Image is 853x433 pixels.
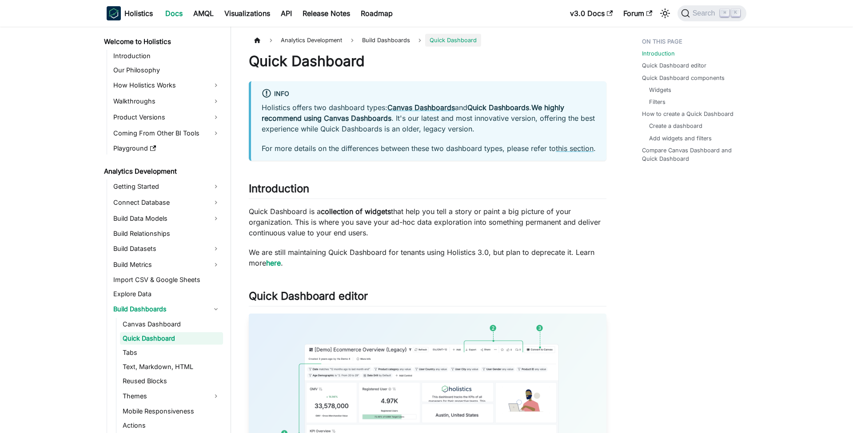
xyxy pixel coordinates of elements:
[262,88,596,100] div: info
[188,6,219,20] a: AMQL
[101,165,223,178] a: Analytics Development
[111,78,223,92] a: How Holistics Works
[649,86,671,94] a: Widgets
[249,34,266,47] a: Home page
[249,206,606,238] p: Quick Dashboard is a that help you tell a story or paint a big picture of your organization. This...
[642,74,725,82] a: Quick Dashboard components
[387,103,455,112] a: Canvas Dashboards
[678,5,746,21] button: Search (Command+K)
[249,52,606,70] h1: Quick Dashboard
[642,146,741,163] a: Compare Canvas Dashboard and Quick Dashboard
[160,6,188,20] a: Docs
[107,6,121,20] img: Holistics
[425,34,481,47] span: Quick Dashboard
[249,182,606,199] h2: Introduction
[275,6,297,20] a: API
[642,61,706,70] a: Quick Dashboard editor
[120,375,223,387] a: Reused Blocks
[98,27,231,433] nav: Docs sidebar
[467,103,529,112] strong: Quick Dashboards
[111,94,223,108] a: Walkthroughs
[111,302,223,316] a: Build Dashboards
[565,6,618,20] a: v3.0 Docs
[642,49,675,58] a: Introduction
[249,34,606,47] nav: Breadcrumbs
[111,64,223,76] a: Our Philosophy
[720,9,729,17] kbd: ⌘
[111,274,223,286] a: Import CSV & Google Sheets
[219,6,275,20] a: Visualizations
[101,36,223,48] a: Welcome to Holistics
[556,144,594,153] a: this section
[120,405,223,417] a: Mobile Responsiveness
[642,110,733,118] a: How to create a Quick Dashboard
[111,50,223,62] a: Introduction
[649,122,702,130] a: Create a dashboard
[111,258,223,272] a: Build Metrics
[358,34,415,47] span: Build Dashboards
[111,142,223,155] a: Playground
[111,195,223,210] a: Connect Database
[658,6,672,20] button: Switch between dark and light mode (currently light mode)
[107,6,153,20] a: HolisticsHolistics
[111,242,223,256] a: Build Datasets
[111,288,223,300] a: Explore Data
[355,6,398,20] a: Roadmap
[262,103,564,123] strong: We highly recommend using Canvas Dashboards
[111,110,223,124] a: Product Versions
[276,34,347,47] span: Analytics Development
[120,346,223,359] a: Tabs
[111,211,223,226] a: Build Data Models
[266,258,281,267] a: here
[690,9,721,17] span: Search
[649,134,712,143] a: Add widgets and filters
[297,6,355,20] a: Release Notes
[731,9,740,17] kbd: K
[321,207,391,216] strong: collection of widgets
[649,98,666,106] a: Filters
[120,361,223,373] a: Text, Markdown, HTML
[120,332,223,345] a: Quick Dashboard
[111,227,223,240] a: Build Relationships
[249,247,606,268] p: We are still maintaining Quick Dashboard for tenants using Holistics 3.0, but plan to deprecate i...
[262,102,596,134] p: Holistics offers two dashboard types: and . . It's our latest and most innovative version, offeri...
[124,8,153,19] b: Holistics
[249,290,606,306] h2: Quick Dashboard editor
[120,318,223,330] a: Canvas Dashboard
[262,143,596,154] p: For more details on the differences between these two dashboard types, please refer to .
[111,179,223,194] a: Getting Started
[618,6,658,20] a: Forum
[120,419,223,432] a: Actions
[120,389,223,403] a: Themes
[111,126,223,140] a: Coming From Other BI Tools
